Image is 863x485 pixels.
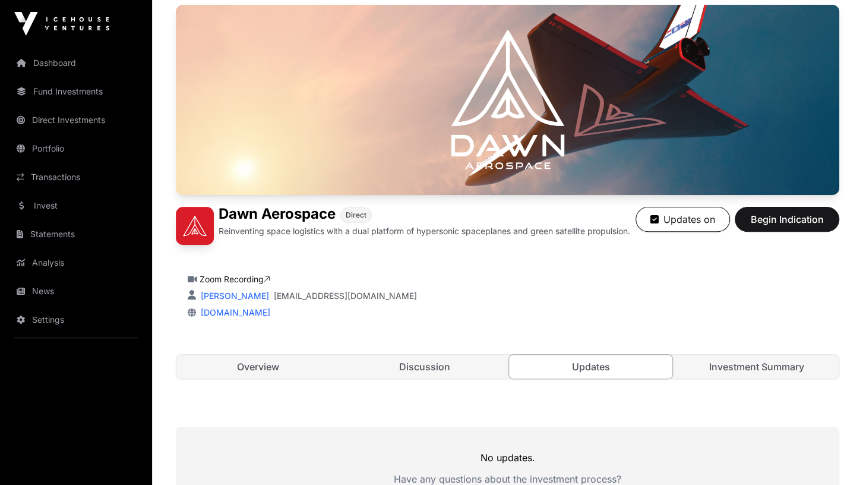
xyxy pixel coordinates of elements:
[10,50,143,76] a: Dashboard
[219,225,630,237] p: Reinventing space logistics with a dual platform of hypersonic spaceplanes and green satellite pr...
[675,355,839,379] a: Investment Summary
[10,193,143,219] a: Invest
[346,210,366,220] span: Direct
[750,212,824,226] span: Begin Indication
[508,354,674,379] a: Updates
[176,355,340,379] a: Overview
[735,219,839,231] a: Begin Indication
[10,164,143,190] a: Transactions
[10,250,143,276] a: Analysis
[636,207,730,232] button: Updates on
[343,355,507,379] a: Discussion
[14,12,109,36] img: Icehouse Ventures Logo
[10,78,143,105] a: Fund Investments
[735,207,839,232] button: Begin Indication
[198,291,269,301] a: [PERSON_NAME]
[176,207,214,245] img: Dawn Aerospace
[274,290,417,302] a: [EMAIL_ADDRESS][DOMAIN_NAME]
[219,207,336,223] h1: Dawn Aerospace
[176,5,839,195] img: Dawn Aerospace
[10,307,143,333] a: Settings
[804,428,863,485] iframe: Chat Widget
[200,274,270,284] a: Zoom Recording
[196,307,270,317] a: [DOMAIN_NAME]
[10,136,143,162] a: Portfolio
[10,107,143,133] a: Direct Investments
[176,355,839,379] nav: Tabs
[10,221,143,247] a: Statements
[10,278,143,304] a: News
